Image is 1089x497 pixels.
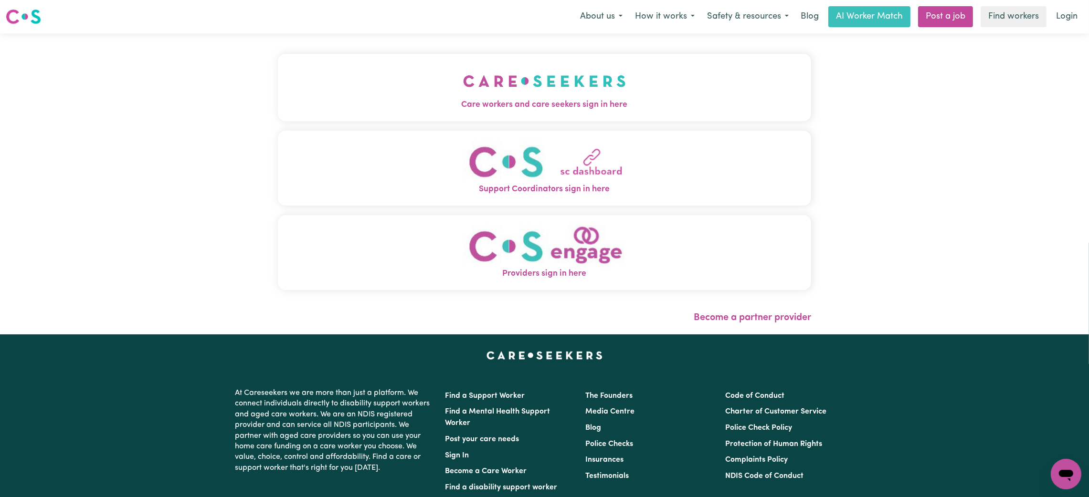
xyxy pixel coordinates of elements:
[574,7,629,27] button: About us
[1050,6,1083,27] a: Login
[278,268,811,280] span: Providers sign in here
[585,392,633,400] a: The Founders
[725,392,784,400] a: Code of Conduct
[725,408,826,415] a: Charter of Customer Service
[278,215,811,290] button: Providers sign in here
[725,440,822,448] a: Protection of Human Rights
[585,456,624,464] a: Insurances
[1051,459,1081,489] iframe: Button to launch messaging window, conversation in progress
[585,440,633,448] a: Police Checks
[445,392,525,400] a: Find a Support Worker
[981,6,1047,27] a: Find workers
[445,484,558,491] a: Find a disability support worker
[725,424,792,432] a: Police Check Policy
[585,424,601,432] a: Blog
[701,7,795,27] button: Safety & resources
[278,54,811,121] button: Care workers and care seekers sign in here
[629,7,701,27] button: How it works
[694,313,811,322] a: Become a partner provider
[6,6,41,28] a: Careseekers logo
[486,352,603,359] a: Careseekers home page
[445,408,550,427] a: Find a Mental Health Support Worker
[828,6,910,27] a: AI Worker Match
[585,408,634,415] a: Media Centre
[278,99,811,111] span: Care workers and care seekers sign in here
[585,472,629,480] a: Testimonials
[6,8,41,25] img: Careseekers logo
[725,456,788,464] a: Complaints Policy
[445,435,519,443] a: Post your care needs
[445,452,469,459] a: Sign In
[278,183,811,196] span: Support Coordinators sign in here
[795,6,825,27] a: Blog
[235,384,434,477] p: At Careseekers we are more than just a platform. We connect individuals directly to disability su...
[445,467,527,475] a: Become a Care Worker
[725,472,804,480] a: NDIS Code of Conduct
[278,131,811,206] button: Support Coordinators sign in here
[918,6,973,27] a: Post a job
